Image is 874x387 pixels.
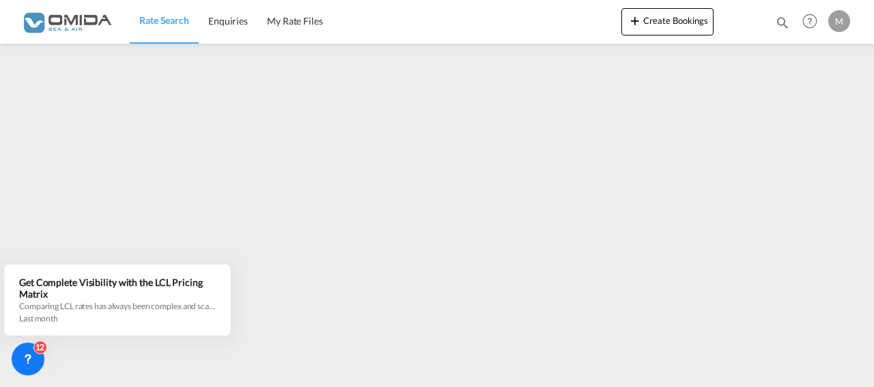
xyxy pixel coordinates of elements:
span: Help [798,10,821,33]
md-icon: icon-plus 400-fg [627,12,643,29]
img: 459c566038e111ed959c4fc4f0a4b274.png [20,6,113,37]
span: Rate Search [139,14,189,26]
div: M [828,10,850,32]
md-icon: icon-magnify [775,15,790,30]
div: Help [798,10,828,34]
div: icon-magnify [775,15,790,35]
span: Enquiries [208,15,248,27]
span: My Rate Files [267,15,323,27]
button: icon-plus 400-fgCreate Bookings [621,8,714,35]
